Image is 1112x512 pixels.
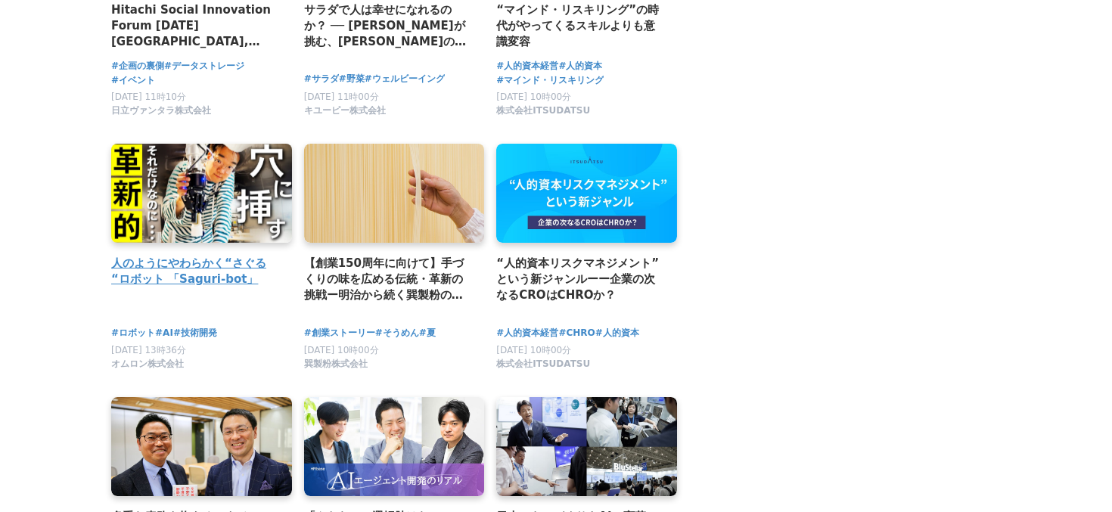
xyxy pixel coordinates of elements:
[496,362,590,373] a: 株式会社ITSUDATSU
[304,326,375,340] a: #創業ストーリー
[496,109,590,119] a: 株式会社ITSUDATSU
[164,59,244,73] a: #データストレージ
[111,345,186,355] span: [DATE] 13時36分
[375,326,419,340] a: #そうめん
[173,326,217,340] a: #技術開発
[111,326,155,340] a: #ロボット
[304,345,379,355] span: [DATE] 10時00分
[304,104,386,117] span: キユーピー株式会社
[558,326,595,340] a: #CHRO
[155,326,173,340] a: #AI
[496,326,558,340] a: #人的資本経営
[496,2,665,51] a: “マインド・リスキリング”の時代がやってくるスキルよりも意識変容
[558,59,602,73] a: #人的資本
[304,358,368,371] span: 巽製粉株式会社
[111,2,280,51] a: Hitachi Social Innovation Forum [DATE] [GEOGRAPHIC_DATA], [GEOGRAPHIC_DATA] 会場レポート＆展示紹介
[496,59,558,73] a: #人的資本経営
[111,59,164,73] a: #企画の裏側
[304,72,339,86] a: #サラダ
[111,109,211,119] a: 日立ヴァンタラ株式会社
[304,255,473,304] a: 【創業150周年に向けて】手づくりの味を広める伝統・革新の挑戦ー明治から続く巽製粉の新たな取り組みとは
[496,104,590,117] span: 株式会社ITSUDATSU
[111,362,184,373] a: オムロン株式会社
[595,326,639,340] a: #人的資本
[304,92,379,102] span: [DATE] 11時00分
[496,73,604,88] a: #マインド・リスキリング
[111,92,186,102] span: [DATE] 11時10分
[111,358,184,371] span: オムロン株式会社
[304,362,368,373] a: 巽製粉株式会社
[496,345,571,355] span: [DATE] 10時00分
[496,255,665,304] a: “人的資本リスクマネジメント”という新ジャンルーー企業の次なるCROはCHROか？
[496,92,571,102] span: [DATE] 10時00分
[339,72,365,86] a: #野菜
[365,72,445,86] a: #ウェルビーイング
[111,255,280,288] a: 人のようにやわらかく“さぐる“ロボット 「Saguri-bot」
[304,109,386,119] a: キユーピー株式会社
[111,104,211,117] span: 日立ヴァンタラ株式会社
[111,73,155,88] a: #イベント
[419,326,436,340] a: #夏
[496,358,590,371] span: 株式会社ITSUDATSU
[304,2,473,51] a: サラダで人は幸せになれるのか？ ── [PERSON_NAME]が挑む、[PERSON_NAME]の食卓と[PERSON_NAME]の可能性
